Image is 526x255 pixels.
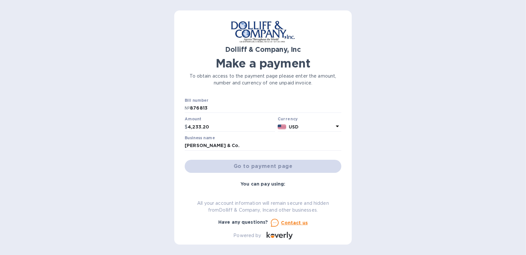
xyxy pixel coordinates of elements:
u: Contact us [281,220,308,225]
p: № [185,105,190,112]
label: Bill number [185,98,208,102]
p: To obtain access to the payment page please enter the amount, number and currency of one unpaid i... [185,73,341,86]
b: You can pay using: [240,181,285,187]
label: Business name [185,136,215,140]
p: Powered by [233,232,261,239]
p: All your account information will remain secure and hidden from Dolliff & Company, Inc and other ... [185,200,341,214]
b: USD [289,124,299,129]
input: Enter business name [185,141,341,151]
b: Currency [278,116,298,121]
input: 0.00 [188,122,275,132]
label: Amount [185,117,201,121]
b: Dolliff & Company, Inc [225,45,301,53]
b: Have any questions? [218,219,268,225]
h1: Make a payment [185,56,341,70]
img: USD [278,125,286,129]
p: $ [185,124,188,130]
input: Enter bill number [190,103,341,113]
